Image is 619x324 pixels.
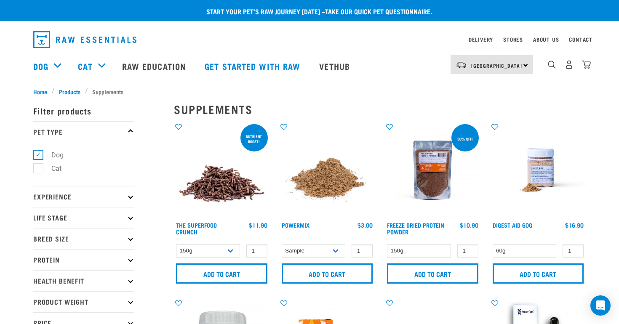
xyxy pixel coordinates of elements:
[174,122,269,218] img: 1311 Superfood Crunch 01
[33,207,134,228] p: Life Stage
[33,270,134,291] p: Health Benefit
[33,249,134,270] p: Protein
[38,150,67,160] label: Dog
[174,103,586,116] h2: Supplements
[460,222,478,228] div: $10.90
[358,222,373,228] div: $3.00
[533,38,559,41] a: About Us
[55,87,85,96] a: Products
[33,100,134,121] p: Filter products
[282,263,373,284] input: Add to cart
[590,295,611,316] div: Open Intercom Messenger
[282,223,309,226] a: Powermix
[563,244,584,258] input: 1
[385,122,480,218] img: FD Protein Powder
[387,263,478,284] input: Add to cart
[196,49,311,83] a: Get started with Raw
[78,60,92,72] a: Cat
[33,87,586,96] nav: breadcrumbs
[240,130,268,148] div: nutrient boost!
[454,133,477,145] div: 30% off!
[471,64,522,67] span: [GEOGRAPHIC_DATA]
[456,61,467,69] img: van-moving.png
[33,60,48,72] a: Dog
[249,222,267,228] div: $11.90
[491,122,586,218] img: Raw Essentials Digest Aid Pet Supplement
[59,87,80,96] span: Products
[311,49,360,83] a: Vethub
[33,228,134,249] p: Breed Size
[457,244,478,258] input: 1
[469,38,493,41] a: Delivery
[176,223,217,233] a: The Superfood Crunch
[33,121,134,142] p: Pet Type
[33,87,47,96] span: Home
[493,263,584,284] input: Add to cart
[38,163,65,174] label: Cat
[246,244,267,258] input: 1
[280,122,375,218] img: Pile Of PowerMix For Pets
[565,60,574,69] img: user.png
[493,223,532,226] a: Digest Aid 60g
[548,61,556,69] img: home-icon-1@2x.png
[565,222,584,228] div: $16.90
[176,263,267,284] input: Add to cart
[33,291,134,312] p: Product Weight
[503,38,523,41] a: Stores
[325,9,432,13] a: take our quick pet questionnaire.
[582,60,591,69] img: home-icon@2x.png
[27,28,592,51] nav: dropdown navigation
[569,38,592,41] a: Contact
[33,186,134,207] p: Experience
[352,244,373,258] input: 1
[114,49,196,83] a: Raw Education
[33,31,136,48] img: Raw Essentials Logo
[387,223,444,233] a: Freeze Dried Protein Powder
[33,87,52,96] a: Home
